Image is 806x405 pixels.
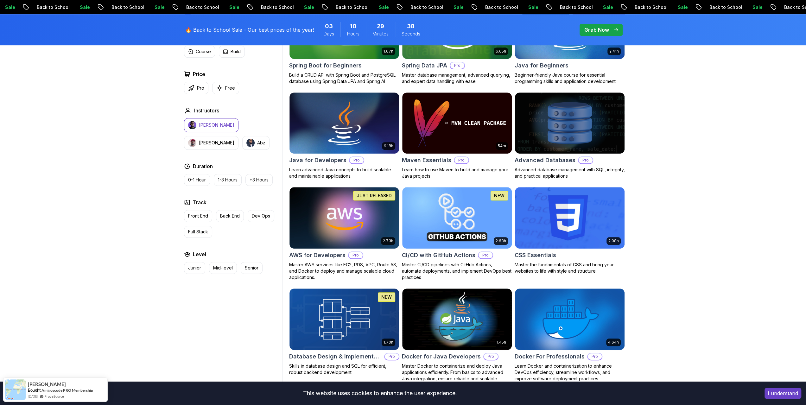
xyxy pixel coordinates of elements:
[188,121,196,129] img: instructor img
[197,85,204,91] p: Pro
[298,4,318,10] p: Sale
[44,394,64,399] a: ProveSource
[241,262,263,274] button: Senior
[554,4,597,10] p: Back to School
[199,140,234,146] p: [PERSON_NAME]
[289,352,382,361] h2: Database Design & Implementation
[248,210,274,222] button: Dev Ops
[325,22,333,31] span: 3 Days
[214,174,242,186] button: 1-3 Hours
[450,62,464,69] p: Pro
[515,92,625,154] img: Advanced Databases card
[349,252,363,258] p: Pro
[515,288,625,382] a: Docker For Professionals card4.64hDocker For ProfessionalsProLearn Docker and containerization to...
[402,288,512,350] img: Docker for Java Developers card
[289,61,362,70] h2: Spring Boot for Beginners
[515,288,625,350] img: Docker For Professionals card
[515,251,556,260] h2: CSS Essentials
[185,26,314,34] p: 🔥 Back to School Sale - Our best prices of the year!
[246,139,255,147] img: instructor img
[30,4,73,10] p: Back to School
[184,262,205,274] button: Junior
[402,352,481,361] h2: Docker for Java Developers
[628,4,671,10] p: Back to School
[407,22,415,31] span: 38 Seconds
[231,48,241,55] p: Build
[484,353,498,360] p: Pro
[479,252,492,258] p: Pro
[105,4,148,10] p: Back to School
[289,262,399,281] p: Master AWS services like EC2, RDS, VPC, Route 53, and Docker to deploy and manage scalable cloud ...
[289,156,346,165] h2: Java for Developers
[193,199,206,206] h2: Track
[242,136,270,150] button: instructor imgAbz
[184,82,208,94] button: Pro
[225,85,235,91] p: Free
[250,177,269,183] p: +3 Hours
[377,22,384,31] span: 29 Minutes
[402,72,512,85] p: Master database management, advanced querying, and expert data handling with ease
[289,251,346,260] h2: AWS for Developers
[289,167,399,179] p: Learn advanced Java concepts to build scalable and maintainable applications.
[289,363,399,376] p: Skills in database design and SQL for efficient, robust backend development
[384,340,393,345] p: 1.70h
[402,61,447,70] h2: Spring Data JPA
[184,174,210,186] button: 0-1 Hour
[671,4,692,10] p: Sale
[5,386,755,400] div: This website uses cookies to enhance the user experience.
[28,382,66,387] span: [PERSON_NAME]
[597,4,617,10] p: Sale
[324,31,334,37] span: Days
[609,49,619,54] p: 2.41h
[329,4,372,10] p: Back to School
[515,187,625,274] a: CSS Essentials card2.08hCSS EssentialsMaster the fundamentals of CSS and bring your websites to l...
[212,82,239,94] button: Free
[193,250,206,258] h2: Level
[515,72,625,85] p: Beginner-friendly Java course for essential programming skills and application development
[402,31,420,37] span: Seconds
[402,167,512,179] p: Learn how to use Maven to build and manage your Java projects
[347,31,359,37] span: Hours
[496,49,506,54] p: 6.65h
[350,22,357,31] span: 10 Hours
[289,92,399,180] a: Java for Developers card9.18hJava for DevelopersProLearn advanced Java concepts to build scalable...
[194,107,219,114] h2: Instructors
[402,288,512,388] a: Docker for Java Developers card1.45hDocker for Java DevelopersProMaster Docker to containerize an...
[289,92,399,154] img: Java for Developers card
[515,156,575,165] h2: Advanced Databases
[515,92,625,180] a: Advanced Databases cardAdvanced DatabasesProAdvanced database management with SQL, integrity, and...
[357,193,392,199] p: JUST RELEASED
[188,265,201,271] p: Junior
[494,193,505,199] p: NEW
[28,388,41,393] span: Bought
[515,262,625,274] p: Master the fundamentals of CSS and bring your websites to life with style and structure.
[188,177,206,183] p: 0-1 Hour
[372,31,389,37] span: Minutes
[454,157,468,163] p: Pro
[402,262,512,281] p: Master CI/CD pipelines with GitHub Actions, automate deployments, and implement DevOps best pract...
[180,4,223,10] p: Back to School
[522,4,542,10] p: Sale
[289,187,399,249] img: AWS for Developers card
[193,70,205,78] h2: Price
[193,162,213,170] h2: Duration
[402,92,512,180] a: Maven Essentials card54mMaven EssentialsProLearn how to use Maven to build and manage your Java p...
[703,4,746,10] p: Back to School
[252,213,270,219] p: Dev Ops
[41,388,93,393] a: Amigoscode PRO Membership
[184,210,212,222] button: Front End
[289,187,399,281] a: AWS for Developers card2.73hJUST RELEASEDAWS for DevelopersProMaster AWS services like EC2, RDS, ...
[350,157,364,163] p: Pro
[184,118,238,132] button: instructor img[PERSON_NAME]
[384,143,393,149] p: 9.18h
[498,143,506,149] p: 54m
[148,4,168,10] p: Sale
[402,92,512,154] img: Maven Essentials card
[188,213,208,219] p: Front End
[245,265,258,271] p: Senior
[383,238,393,244] p: 2.73h
[196,48,211,55] p: Course
[289,288,399,376] a: Database Design & Implementation card1.70hNEWDatabase Design & ImplementationProSkills in databas...
[223,4,243,10] p: Sale
[220,213,240,219] p: Back End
